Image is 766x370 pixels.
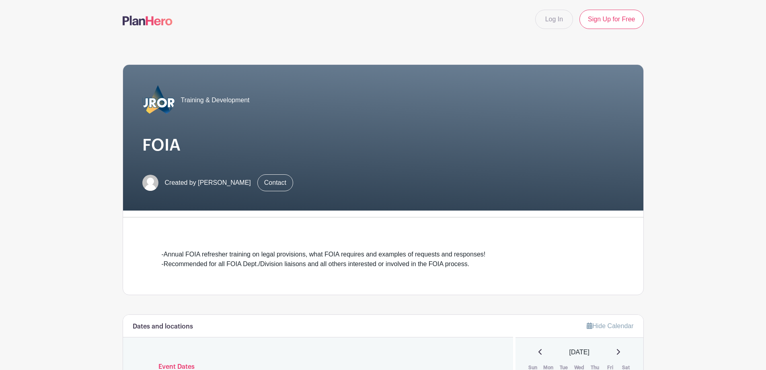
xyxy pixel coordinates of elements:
a: Log In [535,10,573,29]
span: Created by [PERSON_NAME] [165,178,251,188]
h6: Dates and locations [133,323,193,331]
a: Contact [257,174,293,191]
h1: FOIA [142,136,624,155]
a: Hide Calendar [587,322,633,329]
a: Sign Up for Free [579,10,643,29]
div: -Annual FOIA refresher training on legal provisions, what FOIA requires and examples of requests ... [162,250,605,269]
span: [DATE] [569,347,589,357]
img: 2023_COA_Horiz_Logo_PMS_BlueStroke%204.png [142,84,175,116]
img: default-ce2991bfa6775e67f084385cd625a349d9dcbb7a52a09fb2fda1e96e2d18dcdb.png [142,175,158,191]
img: logo-507f7623f17ff9eddc593b1ce0a138ce2505c220e1c5a4e2b4648c50719b7d32.svg [123,16,173,25]
span: Training & Development [181,95,250,105]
